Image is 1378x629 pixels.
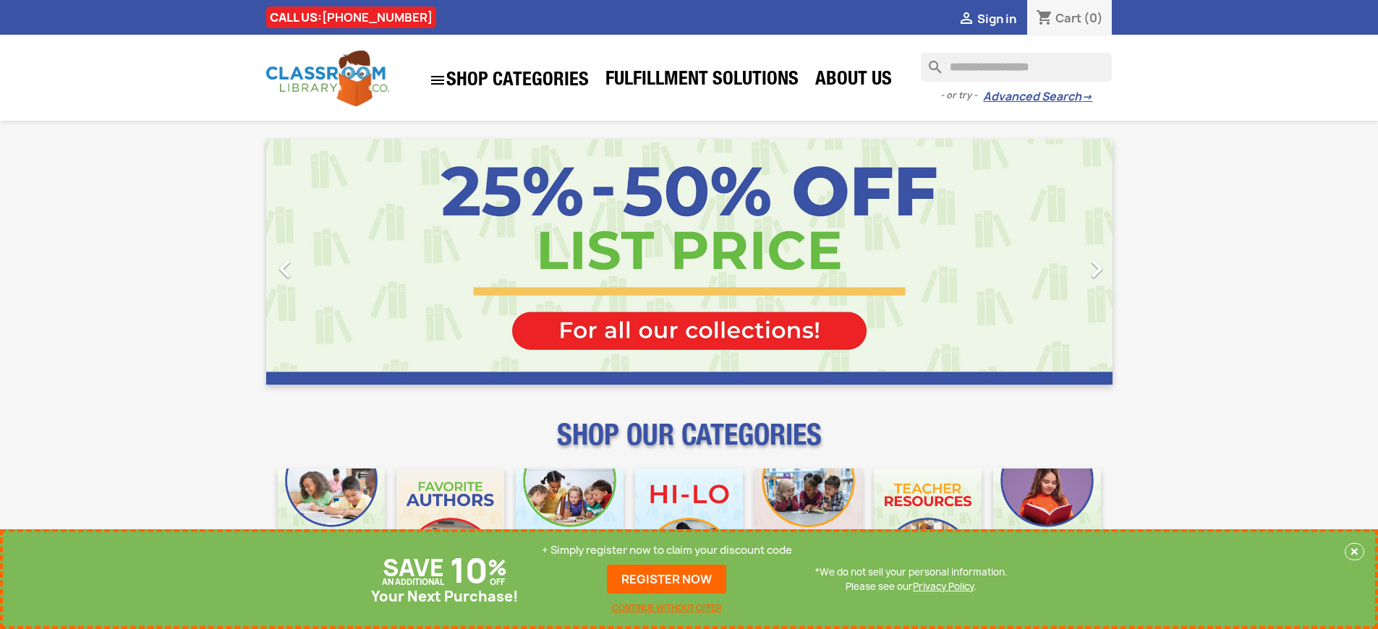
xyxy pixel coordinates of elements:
i:  [267,251,303,287]
img: CLC_Bulk_Mobile.jpg [278,468,386,576]
a: [PHONE_NUMBER] [322,9,433,25]
span: (0) [1084,10,1103,26]
a: About Us [808,67,899,95]
img: Classroom Library Company [266,51,389,106]
img: CLC_Fiction_Nonfiction_Mobile.jpg [754,468,862,576]
img: CLC_Teacher_Resources_Mobile.jpg [874,468,982,576]
i:  [1079,251,1115,287]
i:  [958,11,975,28]
i: shopping_cart [1036,10,1053,27]
a: Fulfillment Solutions [598,67,806,95]
img: CLC_Dyslexia_Mobile.jpg [993,468,1101,576]
span: → [1081,90,1092,104]
img: CLC_Favorite_Authors_Mobile.jpg [396,468,504,576]
img: CLC_Phonics_And_Decodables_Mobile.jpg [516,468,624,576]
input: Search [921,53,1112,82]
a: Next [985,139,1113,385]
a: Advanced Search→ [983,90,1092,104]
span: Cart [1055,10,1081,26]
i:  [429,72,446,89]
ul: Carousel container [266,139,1113,385]
a: Previous [266,139,394,385]
p: SHOP OUR CATEGORIES [266,431,1113,457]
div: CALL US: [266,7,436,28]
i: search [921,53,938,70]
a:  Sign in [958,11,1016,27]
img: CLC_HiLo_Mobile.jpg [635,468,743,576]
span: - or try - [940,88,983,103]
a: SHOP CATEGORIES [422,64,596,96]
span: Sign in [977,11,1016,27]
